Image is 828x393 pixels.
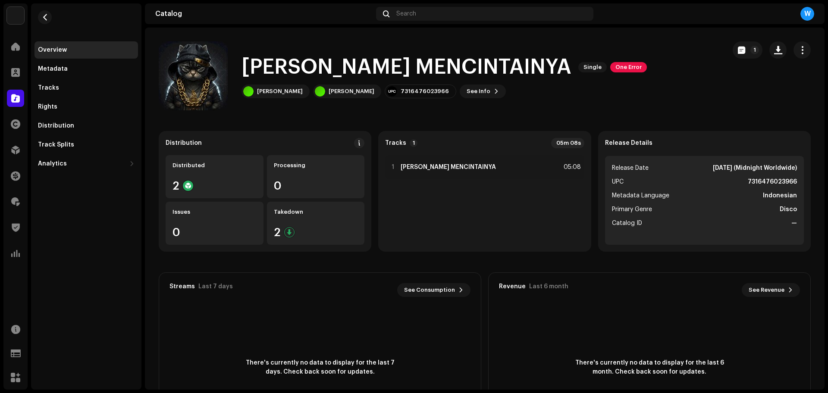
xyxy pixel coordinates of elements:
div: Catalog [155,10,373,17]
div: Distribution [166,140,202,147]
div: Streams [169,283,195,290]
div: Takedown [274,209,358,215]
span: Catalog ID [612,218,642,228]
div: Distribution [38,122,74,129]
strong: Tracks [385,140,406,147]
p-badge: 1 [750,46,759,54]
img: 64f15ab7-a28a-4bb5-a164-82594ec98160 [7,7,24,24]
strong: Disco [780,204,797,215]
div: Metadata [38,65,68,72]
span: Primary Genre [612,204,652,215]
span: There's currently no data to display for the last 6 month. Check back soon for updates. [572,359,727,377]
p-badge: 1 [410,139,417,147]
span: There's currently no data to display for the last 7 days. Check back soon for updates. [242,359,398,377]
div: 05:08 [562,162,581,172]
div: Last 7 days [198,283,233,290]
strong: [DATE] (Midnight Worldwide) [713,163,797,173]
strong: Indonesian [763,190,797,201]
div: [PERSON_NAME] [329,88,374,95]
re-m-nav-item: Track Splits [34,136,138,153]
button: See Info [460,84,506,98]
div: [PERSON_NAME] [257,88,303,95]
strong: — [791,218,797,228]
span: See Revenue [749,281,784,299]
button: See Revenue [742,283,800,297]
div: Track Splits [38,141,74,148]
div: Last 6 month [529,283,568,290]
div: Issues [172,209,257,215]
re-m-nav-item: Tracks [34,79,138,97]
span: Metadata Language [612,190,669,201]
re-m-nav-dropdown: Analytics [34,155,138,172]
div: Analytics [38,160,67,167]
re-m-nav-item: Overview [34,41,138,59]
div: Distributed [172,162,257,169]
div: W [800,7,814,21]
h1: [PERSON_NAME] MENCINTAINYA [241,53,571,81]
span: UPC [612,177,624,187]
div: Rights [38,103,57,110]
strong: 7316476023966 [748,177,797,187]
button: 1 [733,41,762,59]
div: Tracks [38,84,59,91]
strong: [PERSON_NAME] MENCINTAINYA [401,164,496,171]
div: Revenue [499,283,526,290]
button: See Consumption [397,283,470,297]
strong: Release Details [605,140,652,147]
re-m-nav-item: Rights [34,98,138,115]
span: Release Date [612,163,649,173]
re-m-nav-item: Distribution [34,117,138,134]
div: Overview [38,47,67,53]
span: One Error [610,62,647,72]
span: See Info [467,83,490,100]
div: 7316476023966 [401,88,449,95]
div: Processing [274,162,358,169]
re-m-nav-item: Metadata [34,60,138,78]
span: See Consumption [404,281,455,299]
div: 05m 08s [551,138,584,148]
span: Search [396,10,416,17]
span: Single [578,62,607,72]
